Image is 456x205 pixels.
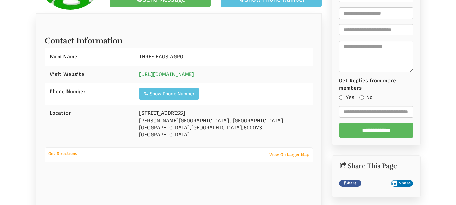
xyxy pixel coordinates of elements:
a: Get Directions [45,150,81,158]
div: Farm Name [45,48,134,66]
span: [STREET_ADDRESS] [139,110,185,116]
button: Share [391,180,413,187]
h2: Contact Information [45,33,313,45]
a: View On Larger Map [266,150,313,159]
span: [GEOGRAPHIC_DATA] [139,125,190,131]
div: Phone Number [45,83,134,100]
input: No [359,95,364,100]
a: [URL][DOMAIN_NAME] [139,71,194,77]
span: 600073 [244,125,262,131]
div: Visit Website [45,66,134,83]
input: Yes [339,95,343,100]
span: THREE BAGS AGRO [139,54,183,60]
h2: Share This Page [339,162,413,170]
label: Get Replies from more members [339,77,413,92]
label: Yes [339,94,354,101]
div: [PERSON_NAME][GEOGRAPHIC_DATA], [GEOGRAPHIC_DATA] , , [GEOGRAPHIC_DATA] [134,105,313,144]
ul: Profile Tabs [36,13,322,14]
a: Share [339,180,361,187]
label: No [359,94,373,101]
div: Show Phone Number [143,91,195,97]
span: [GEOGRAPHIC_DATA] [191,125,242,131]
div: Location [45,105,134,122]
